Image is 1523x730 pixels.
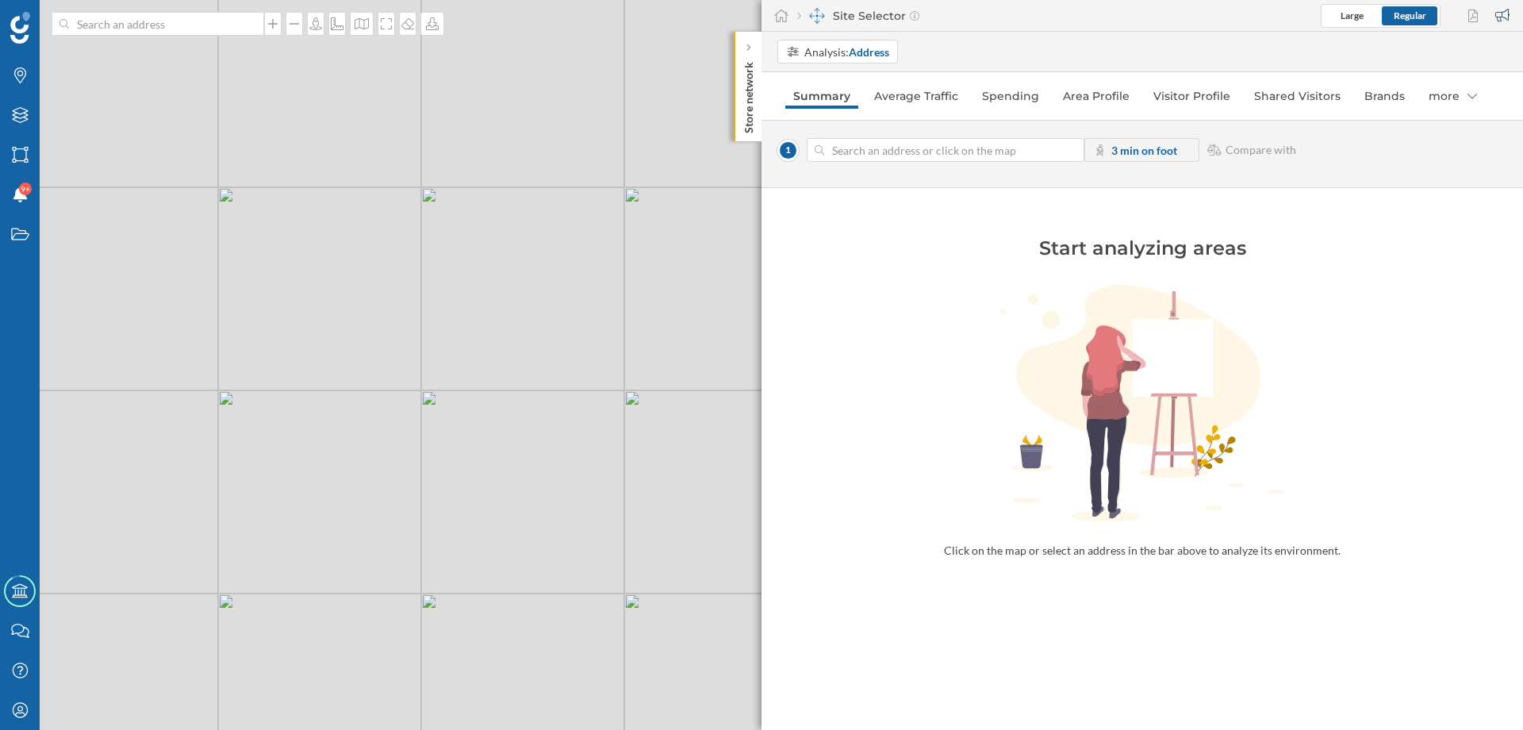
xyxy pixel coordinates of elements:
[866,83,966,109] a: Average Traffic
[1341,10,1364,21] span: Large
[1145,83,1238,109] a: Visitor Profile
[1394,10,1426,21] span: Regular
[21,181,30,197] span: 9+
[777,140,799,161] span: 1
[873,543,1412,559] div: Click on the map or select an address in the bar above to analyze its environment.
[809,8,825,24] img: dashboards-manager.svg
[797,8,919,24] div: Site Selector
[849,45,889,59] strong: Address
[33,11,90,25] span: Soporte
[10,12,30,44] img: Geoblink Logo
[888,236,1396,261] div: Start analyzing areas
[1356,83,1413,109] a: Brands
[1111,144,1177,157] strong: 3 min on foot
[1246,83,1348,109] a: Shared Visitors
[1421,83,1485,109] div: more
[974,83,1047,109] a: Spending
[804,44,889,60] div: Analysis:
[1055,83,1137,109] a: Area Profile
[741,56,757,133] p: Store network
[785,83,858,109] a: Summary
[1226,142,1296,158] span: Compare with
